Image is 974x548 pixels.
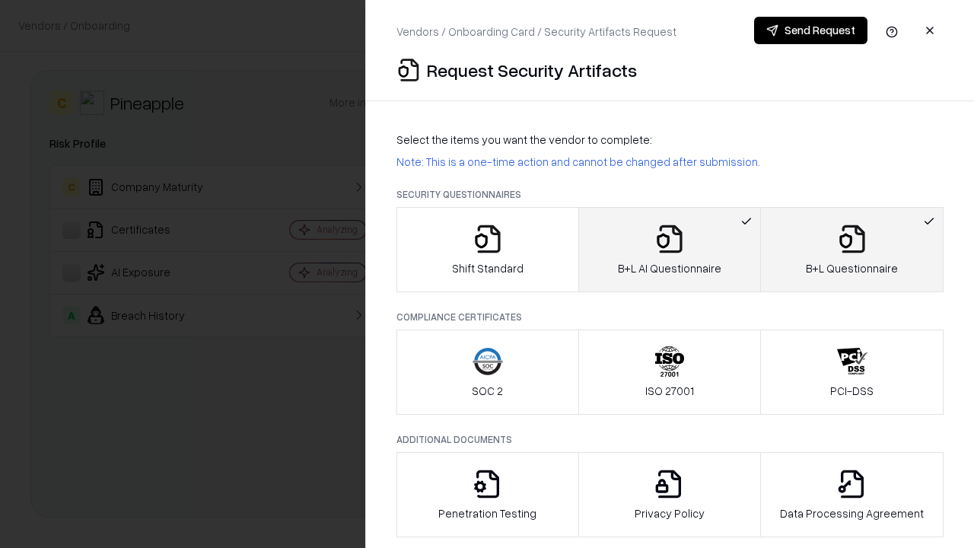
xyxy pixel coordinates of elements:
p: Penetration Testing [438,505,536,521]
p: Request Security Artifacts [427,58,637,82]
button: Privacy Policy [578,452,762,537]
p: Additional Documents [396,433,944,446]
button: ISO 27001 [578,330,762,415]
p: Privacy Policy [635,505,705,521]
button: Send Request [754,17,867,44]
p: ISO 27001 [645,383,694,399]
button: B+L AI Questionnaire [578,207,762,292]
p: Select the items you want the vendor to complete: [396,132,944,148]
button: PCI-DSS [760,330,944,415]
button: Data Processing Agreement [760,452,944,537]
p: Vendors / Onboarding Card / Security Artifacts Request [396,24,676,40]
button: Penetration Testing [396,452,579,537]
p: B+L Questionnaire [806,260,898,276]
p: Note: This is a one-time action and cannot be changed after submission. [396,154,944,170]
button: SOC 2 [396,330,579,415]
p: PCI-DSS [830,383,874,399]
p: Data Processing Agreement [780,505,924,521]
p: B+L AI Questionnaire [618,260,721,276]
p: Compliance Certificates [396,311,944,323]
button: Shift Standard [396,207,579,292]
button: B+L Questionnaire [760,207,944,292]
p: Shift Standard [452,260,524,276]
p: Security Questionnaires [396,188,944,201]
p: SOC 2 [472,383,503,399]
